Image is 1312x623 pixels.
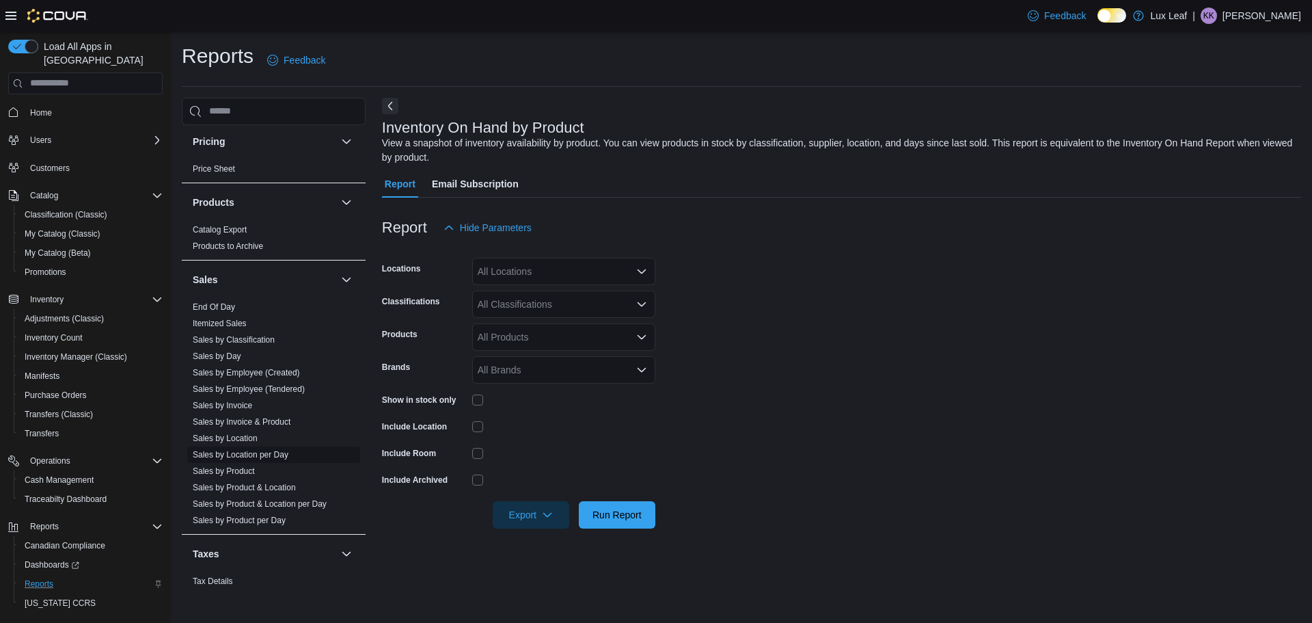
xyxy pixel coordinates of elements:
[193,164,235,174] a: Price Sheet
[19,330,88,346] a: Inventory Count
[1222,8,1301,24] p: [PERSON_NAME]
[25,371,59,382] span: Manifests
[432,170,519,198] span: Email Subscription
[38,40,163,67] span: Load All Apps in [GEOGRAPHIC_DATA]
[193,302,235,312] a: End Of Day
[25,291,163,308] span: Inventory
[14,243,168,263] button: My Catalog (Beta)
[25,598,96,609] span: [US_STATE] CCRS
[193,319,247,328] a: Itemized Sales
[493,501,569,529] button: Export
[19,557,163,573] span: Dashboards
[193,400,252,411] span: Sales by Invoice
[193,466,255,477] span: Sales by Product
[382,362,410,373] label: Brands
[382,395,456,406] label: Show in stock only
[19,310,163,327] span: Adjustments (Classic)
[182,42,254,70] h1: Reports
[182,161,366,183] div: Pricing
[14,424,168,443] button: Transfers
[193,466,255,476] a: Sales by Product
[382,220,427,236] h3: Report
[25,132,163,148] span: Users
[19,472,163,488] span: Cash Management
[338,546,355,562] button: Taxes
[193,273,218,287] h3: Sales
[25,228,100,239] span: My Catalog (Classic)
[25,332,83,343] span: Inventory Count
[193,576,233,587] span: Tax Details
[182,299,366,534] div: Sales
[193,352,241,361] a: Sales by Day
[1203,8,1214,24] span: KK
[193,417,290,427] a: Sales by Invoice & Product
[25,390,87,401] span: Purchase Orders
[25,291,69,308] button: Inventory
[193,450,288,460] a: Sales by Location per Day
[30,455,70,466] span: Operations
[1044,9,1086,23] span: Feedback
[382,263,421,274] label: Locations
[636,364,647,375] button: Open list of options
[193,547,219,561] h3: Taxes
[14,555,168,574] a: Dashboards
[19,406,163,423] span: Transfers (Classic)
[193,483,296,492] a: Sales by Product & Location
[25,518,64,535] button: Reports
[193,416,290,427] span: Sales by Invoice & Product
[193,241,263,252] span: Products to Archive
[30,107,52,118] span: Home
[19,368,65,384] a: Manifests
[14,224,168,243] button: My Catalog (Classic)
[579,501,655,529] button: Run Report
[3,158,168,178] button: Customers
[19,576,163,592] span: Reports
[193,449,288,460] span: Sales by Location per Day
[25,104,163,121] span: Home
[14,347,168,367] button: Inventory Manager (Classic)
[14,490,168,509] button: Traceabilty Dashboard
[193,384,305,394] a: Sales by Employee (Tendered)
[193,225,247,235] a: Catalog Export
[19,491,163,507] span: Traceabilty Dashboard
[25,579,53,589] span: Reports
[30,135,51,146] span: Users
[19,387,92,403] a: Purchase Orders
[1151,8,1188,24] p: Lux Leaf
[262,47,331,74] a: Feedback
[25,409,93,420] span: Transfers (Classic)
[25,540,105,551] span: Canadian Compliance
[19,387,163,403] span: Purchase Orders
[14,205,168,224] button: Classification (Classic)
[14,470,168,490] button: Cash Management
[382,421,447,432] label: Include Location
[636,299,647,310] button: Open list of options
[19,330,163,346] span: Inventory Count
[25,352,127,362] span: Inventory Manager (Classic)
[193,318,247,329] span: Itemized Sales
[25,453,76,469] button: Operations
[25,159,163,176] span: Customers
[193,482,296,493] span: Sales by Product & Location
[193,334,275,345] span: Sales by Classification
[14,328,168,347] button: Inventory Count
[382,120,584,136] h3: Inventory On Hand by Product
[19,472,99,488] a: Cash Management
[25,267,66,278] span: Promotions
[19,595,101,611] a: [US_STATE] CCRS
[3,131,168,150] button: Users
[1022,2,1091,29] a: Feedback
[25,187,163,204] span: Catalog
[19,226,163,242] span: My Catalog (Classic)
[30,163,70,174] span: Customers
[3,186,168,205] button: Catalog
[25,518,163,535] span: Reports
[30,294,64,305] span: Inventory
[19,245,96,261] a: My Catalog (Beta)
[193,367,300,378] span: Sales by Employee (Created)
[636,332,647,343] button: Open list of options
[193,163,235,174] span: Price Sheet
[382,136,1294,165] div: View a snapshot of inventory availability by product. You can view products in stock by classific...
[19,310,109,327] a: Adjustments (Classic)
